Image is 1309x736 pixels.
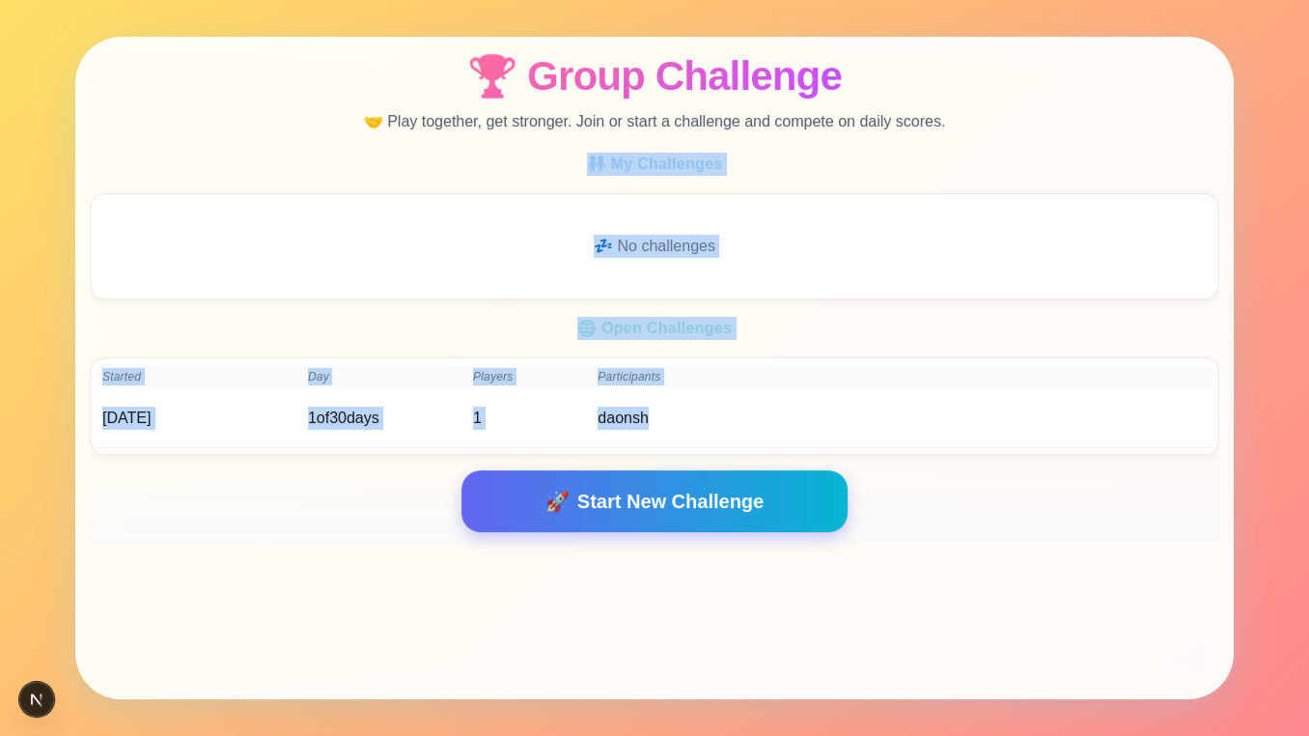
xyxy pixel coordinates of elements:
[364,111,946,132] p: 🤝 Play together, get stronger. Join or start a challenge and compete on daily scores.
[308,410,379,426] span: 1 of 30 days
[308,368,469,385] div: Day
[598,407,1001,430] div: daonsh
[102,368,304,385] div: Started
[90,153,1219,176] h3: 🧑‍🤝‍🧑 My Challenges
[545,487,570,516] span: 🚀
[473,407,594,430] div: 1
[473,368,594,385] div: Players
[97,200,1212,293] div: 💤 No challenges
[461,470,848,532] button: 🚀Start New Challenge
[467,54,842,99] h1: 🏆 Group Challenge
[577,487,764,516] span: Start New Challenge
[102,407,304,430] div: [DATE]
[90,317,1219,340] h3: 🌐 Open Challenges
[598,368,1001,385] div: Participants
